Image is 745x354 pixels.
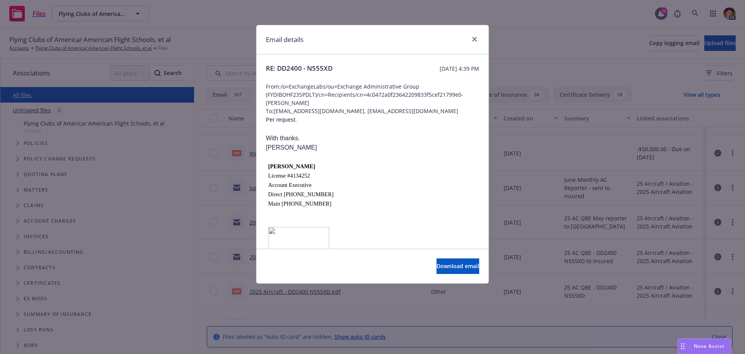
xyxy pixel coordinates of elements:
[268,173,310,179] span: License #4134252
[268,227,329,288] img: image001.png@01DBDA23.DEE82D30
[470,35,479,44] a: close
[266,135,300,141] span: With thanks.
[268,201,331,207] span: Main [PHONE_NUMBER]
[266,64,333,73] span: RE: DD2400 - N555XD
[440,65,479,73] span: [DATE] 4:39 PM
[694,343,724,349] span: Nova Assist
[266,82,479,107] span: From: /o=ExchangeLabs/ou=Exchange Administrative Group (FYDIBOHF23SPDLT)/cn=Recipients/cn=4c0472a...
[268,182,312,188] span: Account Executive
[678,339,688,354] div: Drag to move
[268,191,334,197] span: Direct [PHONE_NUMBER]
[266,107,479,115] span: To: [EMAIL_ADDRESS][DOMAIN_NAME], [EMAIL_ADDRESS][DOMAIN_NAME]
[266,144,317,151] span: [PERSON_NAME]
[266,117,297,123] span: Per request.
[268,163,315,169] span: [PERSON_NAME]
[437,262,479,270] span: Download email
[266,35,303,45] h1: Email details
[437,258,479,274] button: Download email
[677,338,731,354] button: Nova Assist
